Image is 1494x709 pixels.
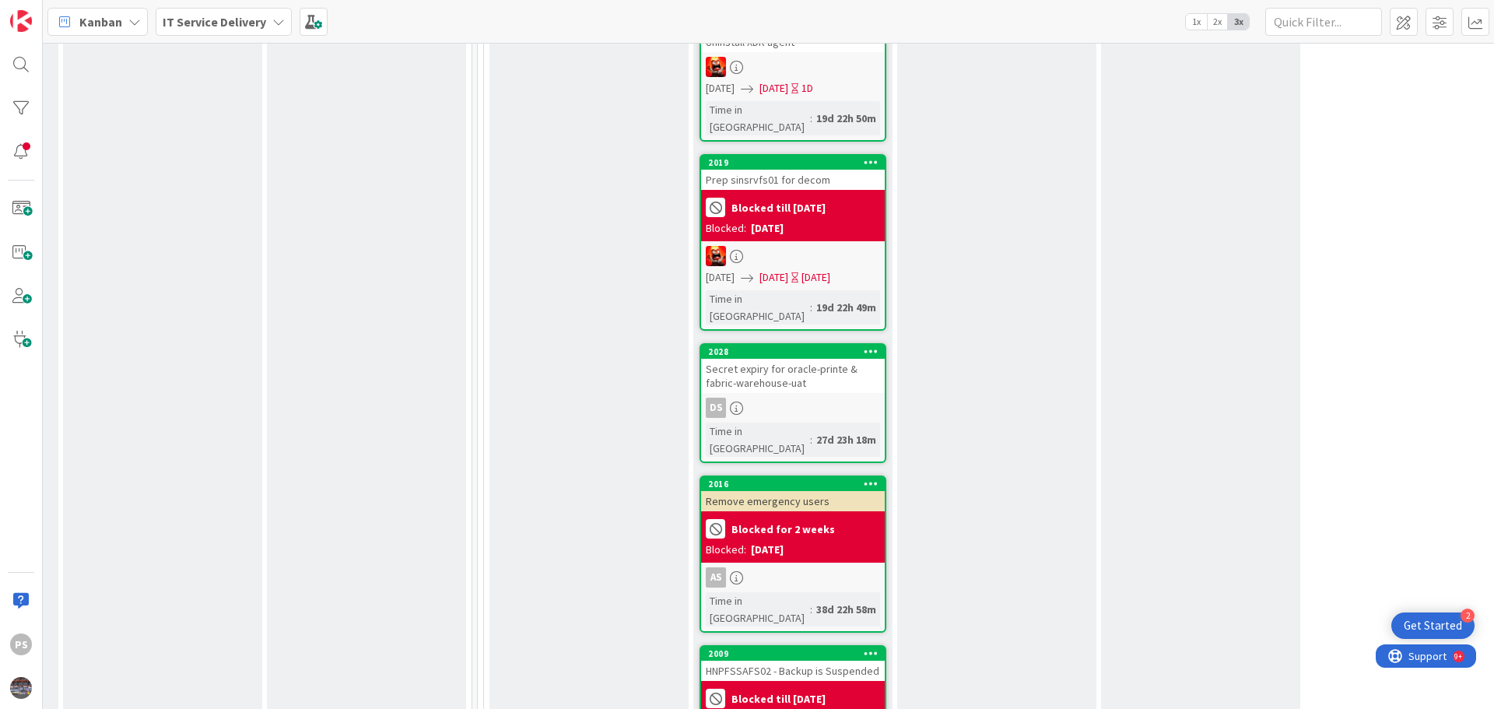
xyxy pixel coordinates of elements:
div: 2016 [701,477,885,491]
div: Time in [GEOGRAPHIC_DATA] [706,101,810,135]
div: Remove emergency users [701,491,885,511]
span: [DATE] [706,80,735,97]
div: 2016 [708,479,885,490]
img: Visit kanbanzone.com [10,10,32,32]
div: Time in [GEOGRAPHIC_DATA] [706,290,810,325]
div: 2028 [701,345,885,359]
span: [DATE] [706,269,735,286]
div: 2016Remove emergency users [701,477,885,511]
div: 2019 [701,156,885,170]
div: Open Get Started checklist, remaining modules: 2 [1391,612,1475,639]
span: Kanban [79,12,122,31]
div: [DATE] [751,542,784,558]
span: [DATE] [759,80,788,97]
div: Blocked: [706,542,746,558]
div: PS [10,634,32,655]
span: Support [33,2,71,21]
span: 3x [1228,14,1249,30]
div: 2028Secret expiry for oracle-printe & fabric-warehouse-uat [701,345,885,393]
div: 38d 22h 58m [812,601,880,618]
div: AS [706,567,726,588]
div: DS [701,398,885,418]
div: Secret expiry for oracle-printe & fabric-warehouse-uat [701,359,885,393]
div: 2028 [708,346,885,357]
div: 1D [801,80,813,97]
div: Prep sinsrvfs01 for decom [701,170,885,190]
div: Time in [GEOGRAPHIC_DATA] [706,423,810,457]
div: 19d 22h 50m [812,110,880,127]
div: 9+ [79,6,86,19]
div: VN [701,57,885,77]
span: : [810,601,812,618]
div: 2009HNPFSSAFS02 - Backup is Suspended [701,647,885,681]
span: 2x [1207,14,1228,30]
div: [DATE] [801,269,830,286]
img: VN [706,57,726,77]
span: 1x [1186,14,1207,30]
div: 27d 23h 18m [812,431,880,448]
div: HNPFSSAFS02 - Backup is Suspended [701,661,885,681]
img: VN [706,246,726,266]
div: 2019Prep sinsrvfs01 for decom [701,156,885,190]
b: Blocked till [DATE] [731,693,826,704]
div: DS [706,398,726,418]
span: : [810,299,812,316]
div: 2009 [708,648,885,659]
input: Quick Filter... [1265,8,1382,36]
div: Time in [GEOGRAPHIC_DATA] [706,592,810,627]
b: IT Service Delivery [163,14,266,30]
div: VN [701,246,885,266]
span: [DATE] [759,269,788,286]
div: 2009 [701,647,885,661]
span: : [810,110,812,127]
div: Get Started [1404,618,1462,634]
div: 2019 [708,157,885,168]
div: 19d 22h 49m [812,299,880,316]
span: : [810,431,812,448]
b: Blocked for 2 weeks [731,524,835,535]
img: avatar [10,677,32,699]
div: [DATE] [751,220,784,237]
div: 2 [1461,609,1475,623]
b: Blocked till [DATE] [731,202,826,213]
div: AS [701,567,885,588]
div: Blocked: [706,220,746,237]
